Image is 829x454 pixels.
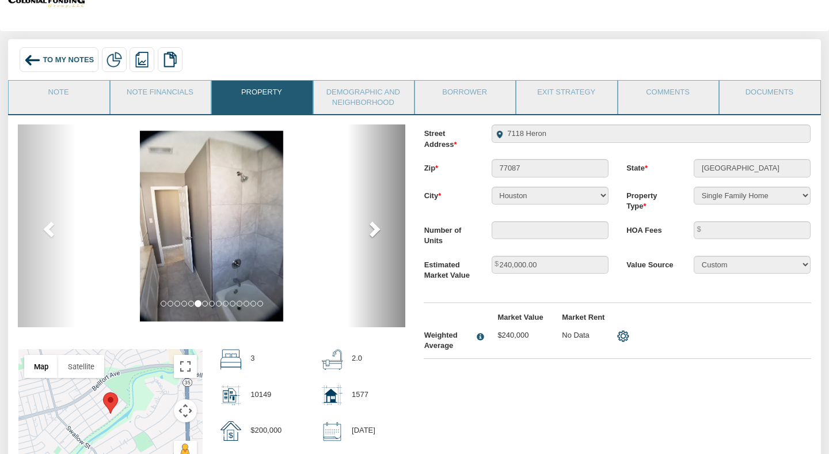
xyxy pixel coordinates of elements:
[9,81,108,109] a: Note
[617,256,685,271] label: Value Source
[250,421,282,441] p: $200,000
[103,392,118,414] div: Marker
[220,421,241,441] img: sold_price.svg
[352,421,375,441] p: [DATE]
[314,81,413,114] a: Demographic and Neighborhood
[352,385,368,404] p: 1577
[617,187,685,212] label: Property Type
[617,330,629,342] img: settings.png
[415,159,482,174] label: Zip
[250,385,271,404] p: 10149
[322,385,343,406] img: home_size.svg
[553,312,617,323] label: Market Rent
[720,81,819,109] a: Documents
[322,349,343,370] img: bath.svg
[212,81,311,109] a: Property
[162,52,178,67] img: copy.png
[352,349,362,369] p: 2.0
[415,187,482,202] label: City
[58,355,104,378] button: Show satellite imagery
[134,52,150,67] img: reports.png
[220,385,241,406] img: lot_size.svg
[250,349,254,369] p: 3
[489,312,553,323] label: Market Value
[220,349,241,370] img: beds.svg
[497,330,543,341] p: $240,000
[618,81,717,109] a: Comments
[140,131,283,321] img: 583134
[322,421,343,442] img: sold_date.svg
[43,55,94,64] span: To My Notes
[415,221,482,247] label: Number of Units
[562,330,608,341] p: No Data
[617,221,685,236] label: HOA Fees
[415,124,482,150] label: Street Address
[174,355,197,378] button: Toggle fullscreen view
[516,81,615,109] a: Exit Strategy
[24,355,58,378] button: Show street map
[111,81,210,109] a: Note Financials
[24,52,41,69] img: back_arrow_left_icon.svg
[617,159,685,174] label: State
[415,256,482,281] label: Estimated Market Value
[424,330,473,351] div: Weighted Average
[107,52,122,67] img: partial.png
[174,399,197,422] button: Map camera controls
[415,81,514,109] a: Borrower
